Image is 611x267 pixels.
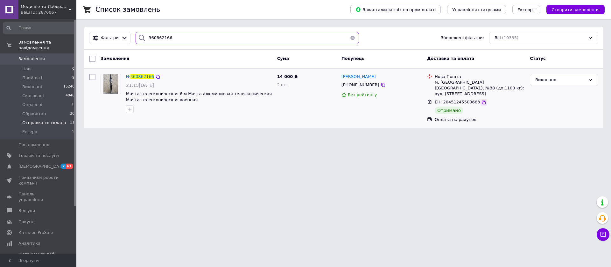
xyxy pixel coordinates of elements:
span: Скасовані [22,93,44,99]
span: Резерв [22,129,37,135]
span: Каталог ProSale [18,230,53,235]
div: Ваш ID: 2876067 [21,10,76,15]
button: Експорт [512,5,540,14]
span: Завантажити звіт по пром-оплаті [355,7,436,12]
div: Нова Пошта [435,74,525,80]
span: 9 [72,129,74,135]
span: [PERSON_NAME] [341,74,376,79]
span: Отправка со склада [22,120,66,126]
input: Пошук [3,22,75,34]
span: 11 [70,120,74,126]
button: Управління статусами [447,5,506,14]
button: Чат з покупцем [597,228,609,241]
span: Управління статусами [452,7,501,12]
span: Всі [495,35,501,41]
span: ЕН: 20451245500663 [435,100,480,104]
span: Збережені фільтри: [441,35,484,41]
a: Фото товару [101,74,121,94]
span: 7 [61,164,66,169]
span: 2 шт. [277,82,289,87]
h1: Список замовлень [95,6,160,13]
span: Покупець [341,56,365,61]
span: Показники роботи компанії [18,175,59,186]
button: Завантажити звіт по пром-оплаті [350,5,441,14]
span: 0 [72,66,74,72]
span: 15240 [63,84,74,90]
span: Замовлення [101,56,129,61]
span: Прийняті [22,75,42,81]
span: Інструменти веб-майстра та SEO [18,251,59,263]
input: Пошук за номером замовлення, ПІБ покупця, номером телефону, Email, номером накладної [136,32,359,44]
span: Фільтри [101,35,119,41]
a: Мачта телескопическая 6 м Мачта алюминиевая телескопическая Мачта телескопическая военная [126,91,272,102]
span: Медичне та Лабораторне обладнання [21,4,68,10]
span: Оплачені [22,102,42,108]
span: 360862166 [130,74,154,79]
span: Повідомлення [18,142,49,148]
span: Створити замовлення [551,7,600,12]
span: [DEMOGRAPHIC_DATA] [18,164,66,169]
span: Товари та послуги [18,153,59,158]
span: 21:15[DATE] [126,83,154,88]
span: 4046 [66,93,74,99]
span: Cума [277,56,289,61]
div: Оплата на рахунок [435,117,525,123]
div: м. [GEOGRAPHIC_DATA] ([GEOGRAPHIC_DATA].), №38 (до 1100 кг): вул. [STREET_ADDRESS] [435,80,525,97]
div: Виконано [535,77,585,83]
a: Створити замовлення [540,7,605,12]
span: Доставка та оплата [427,56,474,61]
img: Фото товару [103,74,118,94]
span: 9 [72,75,74,81]
span: Аналітика [18,241,40,246]
a: №360862166 [126,74,154,79]
span: [PHONE_NUMBER] [341,82,379,87]
button: Створити замовлення [546,5,605,14]
span: Замовлення [18,56,45,62]
div: Отримано [435,107,463,114]
span: 0 [72,102,74,108]
span: Покупці [18,219,36,225]
span: (19335) [502,35,519,40]
span: Нові [22,66,32,72]
span: Панель управління [18,191,59,203]
span: 61 [66,164,73,169]
span: 14 000 ₴ [277,74,298,79]
span: № [126,74,130,79]
span: Експорт [517,7,535,12]
span: 20 [70,111,74,117]
span: Відгуки [18,208,35,214]
button: Очистить [346,32,359,44]
a: [PERSON_NAME] [341,74,376,80]
span: Статус [530,56,546,61]
span: Без рейтингу [348,92,377,97]
span: Обработан [22,111,46,117]
span: Замовлення та повідомлення [18,39,76,51]
span: Виконані [22,84,42,90]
